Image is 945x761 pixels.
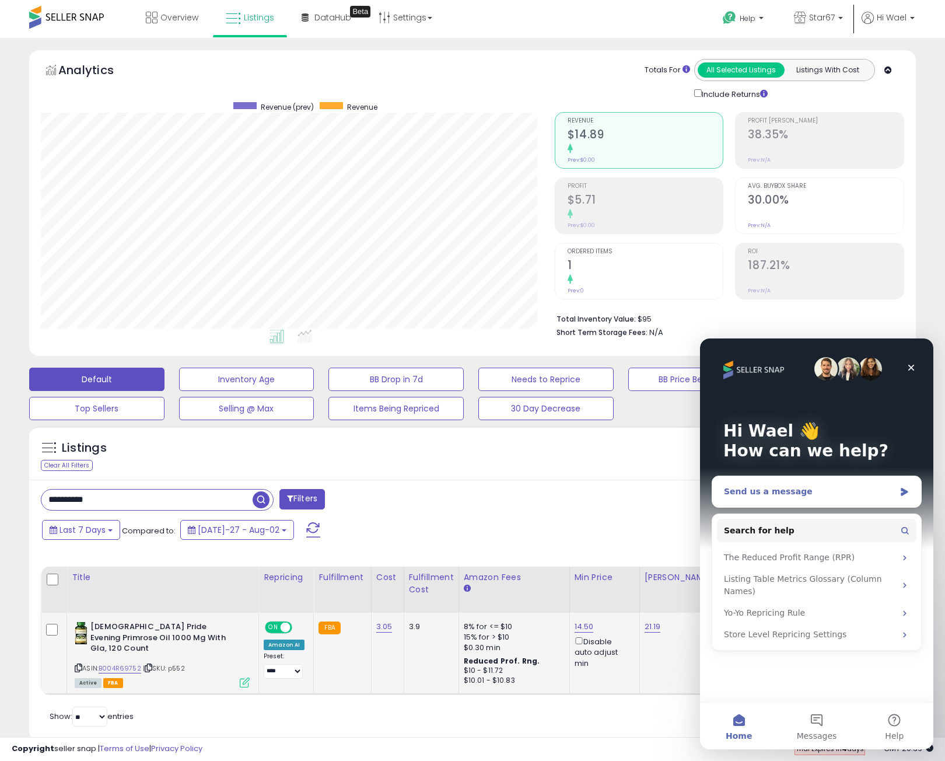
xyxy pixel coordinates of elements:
[58,62,136,81] h5: Analytics
[350,6,370,18] div: Tooltip anchor
[122,525,176,536] span: Compared to:
[376,571,399,584] div: Cost
[568,128,723,144] h2: $14.89
[748,222,771,229] small: Prev: N/A
[264,652,304,679] div: Preset:
[72,571,254,584] div: Title
[556,311,895,325] li: $95
[29,368,164,391] button: Default
[266,623,281,633] span: ON
[748,183,904,190] span: Avg. Buybox Share
[568,193,723,209] h2: $5.71
[740,13,755,23] span: Help
[784,62,871,78] button: Listings With Cost
[261,102,314,112] span: Revenue (prev)
[75,678,101,688] span: All listings currently available for purchase on Amazon
[464,666,561,676] div: $10 - $11.72
[318,622,340,634] small: FBA
[649,327,663,338] span: N/A
[748,193,904,209] h2: 30.00%
[90,622,232,657] b: [DEMOGRAPHIC_DATA] Pride Evening Primrose Oil 1000 Mg With Gla, 120 Count
[99,664,141,673] a: B004R69752
[264,640,304,650] div: Amazon AI
[700,338,933,749] iframe: Intercom live chat
[50,711,134,722] span: Show: entries
[180,520,294,540] button: [DATE]-27 - Aug-02
[748,118,904,124] span: Profit [PERSON_NAME]
[100,743,149,754] a: Terms of Use
[748,259,904,274] h2: 187.21%
[29,397,164,420] button: Top Sellers
[328,368,464,391] button: BB Drop in 7d
[645,571,714,584] div: [PERSON_NAME]
[12,743,54,754] strong: Copyright
[809,12,835,23] span: Star67
[568,249,723,255] span: Ordered Items
[41,460,93,471] div: Clear All Filters
[478,397,614,420] button: 30 Day Decrease
[464,643,561,653] div: $0.30 min
[409,622,450,632] div: 3.9
[198,524,279,536] span: [DATE]-27 - Aug-02
[75,622,87,645] img: 41FXXMirUjL._SL40_.jpg
[556,314,636,324] b: Total Inventory Value:
[862,12,915,38] a: Hi Wael
[722,11,737,25] i: Get Help
[748,128,904,144] h2: 38.35%
[464,571,565,584] div: Amazon Fees
[464,632,561,643] div: 15% for > $10
[628,368,764,391] button: BB Price Below Min
[12,743,202,755] div: seller snap | |
[160,12,198,23] span: Overview
[748,249,904,255] span: ROI
[568,222,595,229] small: Prev: $0.00
[279,489,325,509] button: Filters
[464,584,471,594] small: Amazon Fees.
[685,87,782,100] div: Include Returns
[143,664,185,673] span: | SKU: p552
[748,287,771,294] small: Prev: N/A
[318,571,366,584] div: Fulfillment
[568,183,723,190] span: Profit
[347,102,377,112] span: Revenue
[179,368,314,391] button: Inventory Age
[464,676,561,686] div: $10.01 - $10.83
[568,156,595,163] small: Prev: $0.00
[409,571,454,596] div: Fulfillment Cost
[464,622,561,632] div: 8% for <= $10
[748,156,771,163] small: Prev: N/A
[42,520,120,540] button: Last 7 Days
[568,287,584,294] small: Prev: 0
[645,65,690,76] div: Totals For
[179,397,314,420] button: Selling @ Max
[264,571,309,584] div: Repricing
[328,397,464,420] button: Items Being Repriced
[464,656,540,666] b: Reduced Prof. Rng.
[478,368,614,391] button: Needs to Reprice
[290,623,309,633] span: OFF
[75,622,250,686] div: ASIN:
[698,62,785,78] button: All Selected Listings
[575,571,635,584] div: Min Price
[877,12,907,23] span: Hi Wael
